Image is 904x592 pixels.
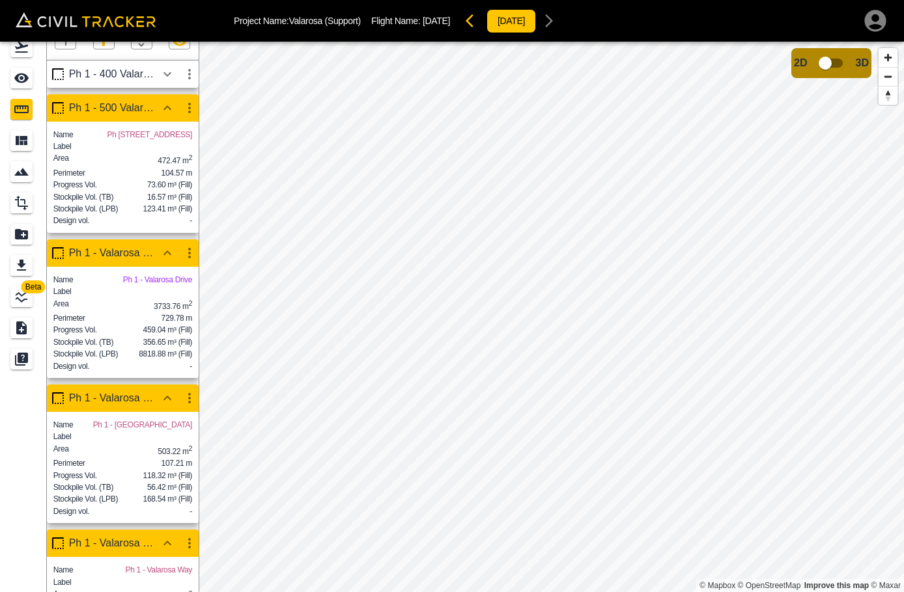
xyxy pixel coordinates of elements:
[794,57,807,69] span: 2D
[871,581,901,590] a: Maxar
[234,16,361,26] p: Project Name: Valarosa (Support)
[16,12,156,27] img: Civil Tracker
[371,16,450,26] p: Flight Name:
[738,581,801,590] a: OpenStreetMap
[699,581,735,590] a: Mapbox
[804,581,869,590] a: Map feedback
[423,16,450,26] span: [DATE]
[856,57,869,69] span: 3D
[879,67,897,86] button: Zoom out
[487,9,536,33] button: [DATE]
[10,36,36,57] div: Flights
[199,42,904,592] canvas: Map
[879,86,897,105] button: Reset bearing to north
[879,48,897,67] button: Zoom in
